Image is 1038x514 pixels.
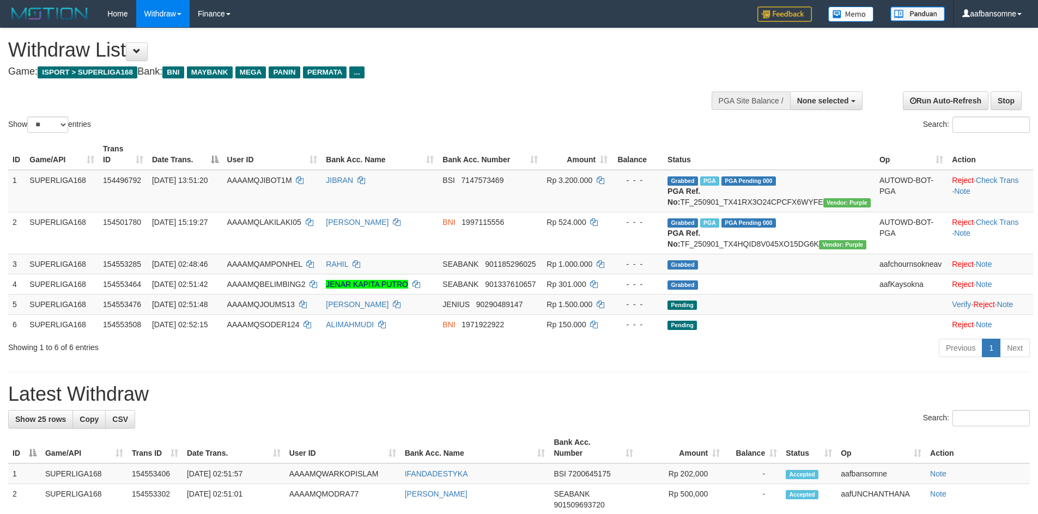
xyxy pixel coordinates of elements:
[152,280,208,289] span: [DATE] 02:51:42
[547,280,586,289] span: Rp 301.000
[227,218,301,227] span: AAAAMQLAKILAKI05
[547,176,592,185] span: Rp 3.200.000
[890,7,945,21] img: panduan.png
[952,260,974,268] a: Reject
[152,260,208,268] span: [DATE] 02:48:46
[923,410,1030,426] label: Search:
[326,260,348,268] a: RAHIL
[8,39,681,61] h1: Withdraw List
[227,300,295,309] span: AAAAMQJOUMS13
[976,260,992,268] a: Note
[712,91,790,110] div: PGA Site Balance /
[462,176,504,185] span: Copy 7147573469 to clipboard
[152,300,208,309] span: [DATE] 02:51:48
[663,170,875,212] td: TF_250901_TX41RX3O24CPCFX6WYFE
[105,410,135,429] a: CSV
[568,469,611,478] span: Copy 7200645175 to clipboard
[326,320,374,329] a: ALIMAHMUDI
[667,218,698,228] span: Grabbed
[954,229,970,237] a: Note
[285,432,400,463] th: User ID: activate to sort column ascending
[948,314,1033,334] td: ·
[438,139,542,170] th: Bank Acc. Number: activate to sort column ascending
[8,383,1030,405] h1: Latest Withdraw
[103,280,141,289] span: 154553464
[930,469,946,478] a: Note
[148,139,223,170] th: Date Trans.: activate to sort column descending
[269,66,300,78] span: PANIN
[326,176,353,185] a: JIBRAN
[25,294,99,314] td: SUPERLIGA168
[326,280,408,289] a: JENAR KAPITA PUTRO
[638,432,724,463] th: Amount: activate to sort column ascending
[400,432,550,463] th: Bank Acc. Name: activate to sort column ascending
[187,66,233,78] span: MAYBANK
[797,96,849,105] span: None selected
[547,320,586,329] span: Rp 150.000
[757,7,812,22] img: Feedback.jpg
[285,463,400,484] td: AAAAMQWARKOPISLAM
[128,432,183,463] th: Trans ID: activate to sort column ascending
[303,66,347,78] span: PERMATA
[183,463,285,484] td: [DATE] 02:51:57
[8,5,91,22] img: MOTION_logo.png
[663,139,875,170] th: Status
[8,274,25,294] td: 4
[442,218,455,227] span: BNI
[667,301,697,310] span: Pending
[227,280,306,289] span: AAAAMQBELIMBING2
[875,274,948,294] td: aafKaysokna
[930,489,946,498] a: Note
[103,260,141,268] span: 154553285
[227,320,300,329] span: AAAAMQSODER124
[554,489,590,498] span: SEABANK
[485,280,536,289] span: Copy 901337610657 to clipboard
[667,176,698,186] span: Grabbed
[952,218,974,227] a: Reject
[8,117,91,133] label: Show entries
[875,170,948,212] td: AUTOWD-BOT-PGA
[667,260,698,270] span: Grabbed
[72,410,106,429] a: Copy
[786,490,818,499] span: Accepted
[875,254,948,274] td: aafchournsokneav
[8,66,681,77] h4: Game: Bank:
[663,212,875,254] td: TF_250901_TX4HQID8V045XO15DG6K
[616,319,659,330] div: - - -
[8,212,25,254] td: 2
[721,218,776,228] span: PGA Pending
[724,432,781,463] th: Balance: activate to sort column ascending
[667,280,698,290] span: Grabbed
[15,415,66,424] span: Show 25 rows
[8,314,25,334] td: 6
[875,212,948,254] td: AUTOWD-BOT-PGA
[227,176,292,185] span: AAAAMQJIBOT1M
[836,463,926,484] td: aafbansomne
[38,66,137,78] span: ISPORT > SUPERLIGA168
[41,432,128,463] th: Game/API: activate to sort column ascending
[616,279,659,290] div: - - -
[25,170,99,212] td: SUPERLIGA168
[8,463,41,484] td: 1
[667,187,700,206] b: PGA Ref. No:
[547,260,592,268] span: Rp 1.000.000
[973,300,995,309] a: Reject
[99,139,148,170] th: Trans ID: activate to sort column ascending
[25,212,99,254] td: SUPERLIGA168
[948,170,1033,212] td: · ·
[326,218,389,227] a: [PERSON_NAME]
[952,410,1030,426] input: Search:
[952,300,971,309] a: Verify
[823,198,871,207] span: Vendor URL: https://trx4.1velocity.biz
[8,139,25,170] th: ID
[103,300,141,309] span: 154553476
[923,117,1030,133] label: Search:
[616,217,659,228] div: - - -
[836,432,926,463] th: Op: activate to sort column ascending
[128,463,183,484] td: 154553406
[976,320,992,329] a: Note
[997,300,1013,309] a: Note
[235,66,266,78] span: MEGA
[547,300,592,309] span: Rp 1.500.000
[485,260,536,268] span: Copy 901185296025 to clipboard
